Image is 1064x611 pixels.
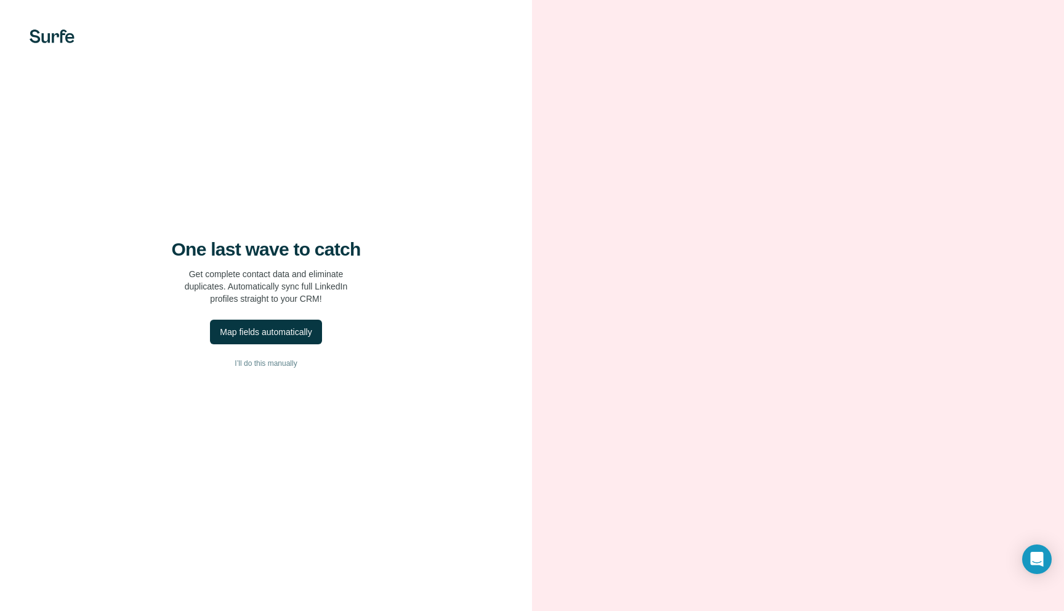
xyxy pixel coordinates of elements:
[172,238,361,261] h4: One last wave to catch
[185,268,348,305] p: Get complete contact data and eliminate duplicates. Automatically sync full LinkedIn profiles str...
[30,30,75,43] img: Surfe's logo
[210,320,321,344] button: Map fields automatically
[220,326,312,338] div: Map fields automatically
[1022,544,1052,574] div: Open Intercom Messenger
[25,354,507,373] button: I’ll do this manually
[235,358,297,369] span: I’ll do this manually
